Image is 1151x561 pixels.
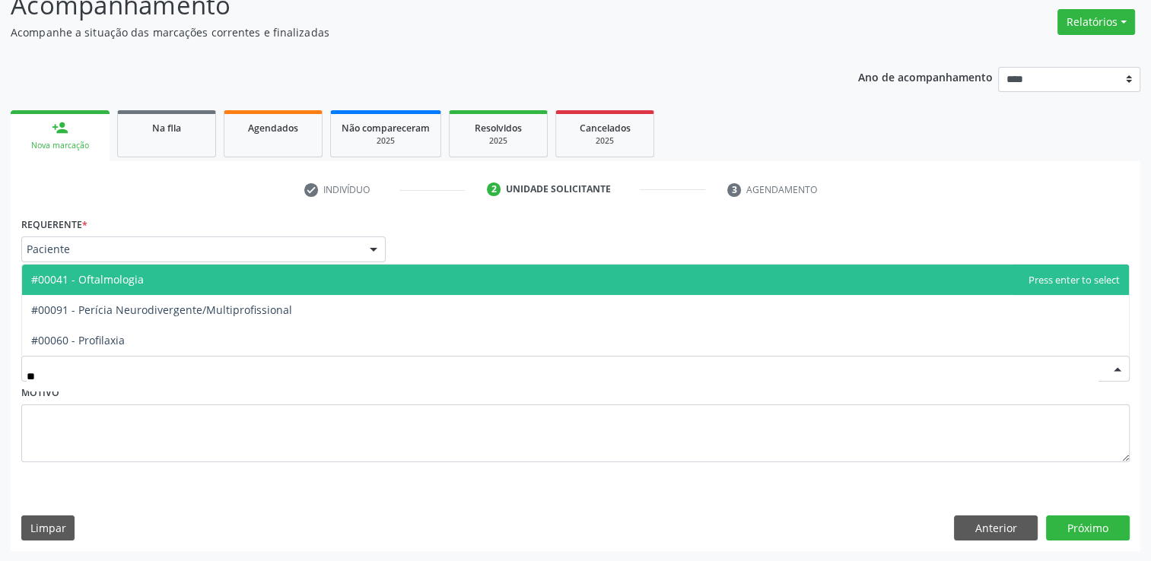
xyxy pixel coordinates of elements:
div: 2 [487,182,501,196]
span: #00041 - Oftalmologia [31,272,144,287]
div: person_add [52,119,68,136]
button: Próximo [1046,515,1130,541]
div: Nova marcação [21,140,99,151]
button: Anterior [954,515,1038,541]
span: Na fila [152,122,181,135]
div: 2025 [567,135,643,147]
span: Não compareceram [342,122,430,135]
span: Agendados [248,122,298,135]
span: Paciente [27,242,355,257]
label: Requerente [21,213,87,236]
div: Unidade solicitante [506,182,611,196]
span: Resolvidos [475,122,522,135]
button: Limpar [21,515,75,541]
div: 2025 [342,135,430,147]
button: Relatórios [1057,9,1135,35]
span: Cancelados [580,122,631,135]
p: Acompanhe a situação das marcações correntes e finalizadas [11,24,802,40]
div: 2025 [460,135,536,147]
span: #00091 - Perícia Neurodivergente/Multiprofissional [31,303,292,317]
p: Ano de acompanhamento [858,67,993,86]
label: Motivo [21,382,59,405]
span: #00060 - Profilaxia [31,333,125,347]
